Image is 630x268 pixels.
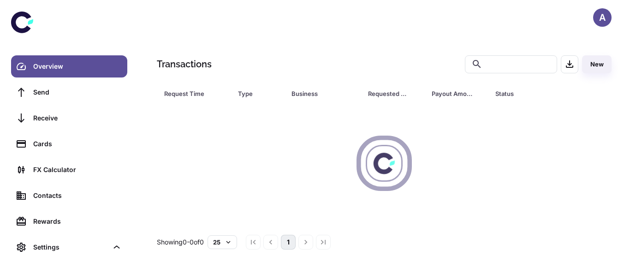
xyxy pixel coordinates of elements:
div: Status [495,87,561,100]
a: Receive [11,107,127,129]
div: Requested Amount [368,87,409,100]
div: FX Calculator [33,165,122,175]
button: New [582,55,612,73]
div: Cards [33,139,122,149]
span: Requested Amount [368,87,421,100]
div: Receive [33,113,122,123]
button: page 1 [281,235,296,250]
button: A [593,8,612,27]
button: 25 [208,235,237,249]
nav: pagination navigation [244,235,332,250]
div: Send [33,87,122,97]
h1: Transactions [157,57,212,71]
a: Rewards [11,210,127,232]
div: Settings [11,236,127,258]
a: Cards [11,133,127,155]
div: Rewards [33,216,122,226]
a: FX Calculator [11,159,127,181]
div: Type [238,87,268,100]
div: Payout Amount [432,87,472,100]
span: Request Time [164,87,227,100]
a: Overview [11,55,127,77]
p: Showing 0-0 of 0 [157,237,204,247]
span: Status [495,87,573,100]
div: Overview [33,61,122,71]
span: Type [238,87,280,100]
div: Settings [33,242,108,252]
span: Payout Amount [432,87,484,100]
a: Send [11,81,127,103]
div: Contacts [33,191,122,201]
a: Contacts [11,185,127,207]
div: Request Time [164,87,215,100]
